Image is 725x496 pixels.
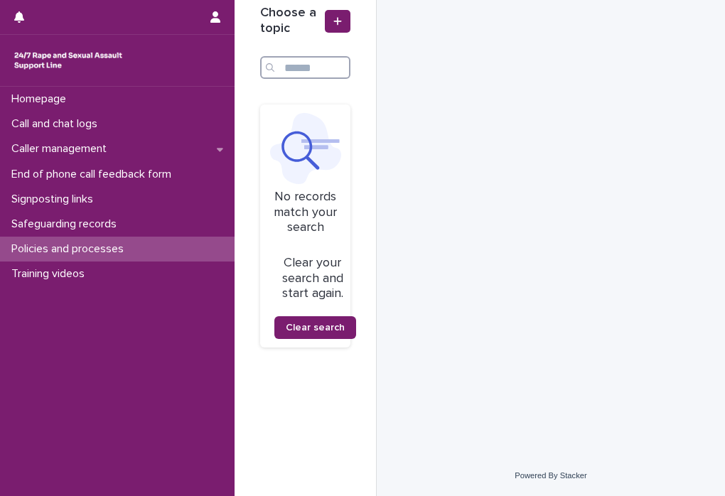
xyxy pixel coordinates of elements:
p: Policies and processes [6,242,135,256]
p: Training videos [6,267,96,281]
p: Homepage [6,92,77,106]
p: No records match your search [269,190,342,236]
p: Caller management [6,142,118,156]
a: Powered By Stacker [515,471,586,480]
button: Clear search [274,316,356,339]
h1: Choose a topic [260,6,322,36]
p: Signposting links [6,193,104,206]
p: Clear your search and start again. [276,256,349,302]
span: Clear search [286,323,345,333]
input: Search [260,56,350,79]
img: rhQMoQhaT3yELyF149Cw [11,46,125,75]
p: Safeguarding records [6,217,128,231]
p: End of phone call feedback form [6,168,183,181]
p: Call and chat logs [6,117,109,131]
